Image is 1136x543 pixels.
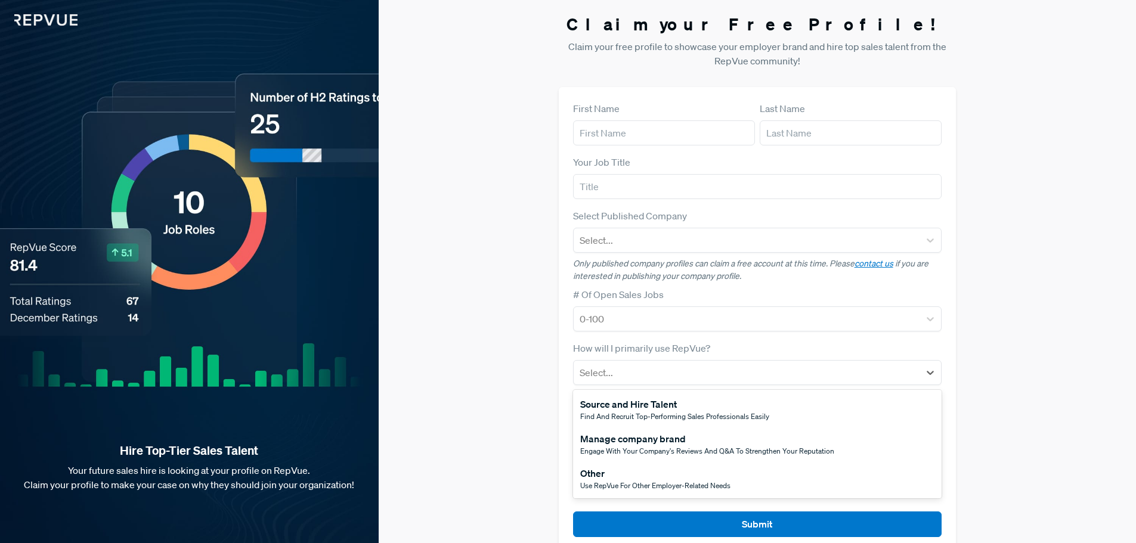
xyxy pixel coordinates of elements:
strong: Hire Top-Tier Sales Talent [19,443,360,458]
p: Only published company profiles can claim a free account at this time. Please if you are interest... [573,257,942,283]
span: Use RepVue for other employer-related needs [580,480,730,491]
label: How will I primarily use RepVue? [573,341,710,355]
a: contact us [855,258,893,269]
label: First Name [573,101,620,116]
span: Engage with your company's reviews and Q&A to strengthen your reputation [580,446,834,456]
div: Other [580,466,730,480]
label: # Of Open Sales Jobs [573,287,664,302]
input: First Name [573,120,755,145]
p: Claim your free profile to showcase your employer brand and hire top sales talent from the RepVue... [559,39,957,68]
button: Submit [573,511,942,537]
label: Select Published Company [573,209,687,223]
label: Last Name [760,101,805,116]
h3: Claim your Free Profile! [559,14,957,35]
input: Title [573,174,942,199]
p: Your future sales hire is looking at your profile on RepVue. Claim your profile to make your case... [19,463,360,492]
div: Manage company brand [580,432,834,446]
input: Last Name [760,120,942,145]
label: Your Job Title [573,155,630,169]
span: Find and recruit top-performing sales professionals easily [580,411,769,421]
div: Source and Hire Talent [580,397,769,411]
